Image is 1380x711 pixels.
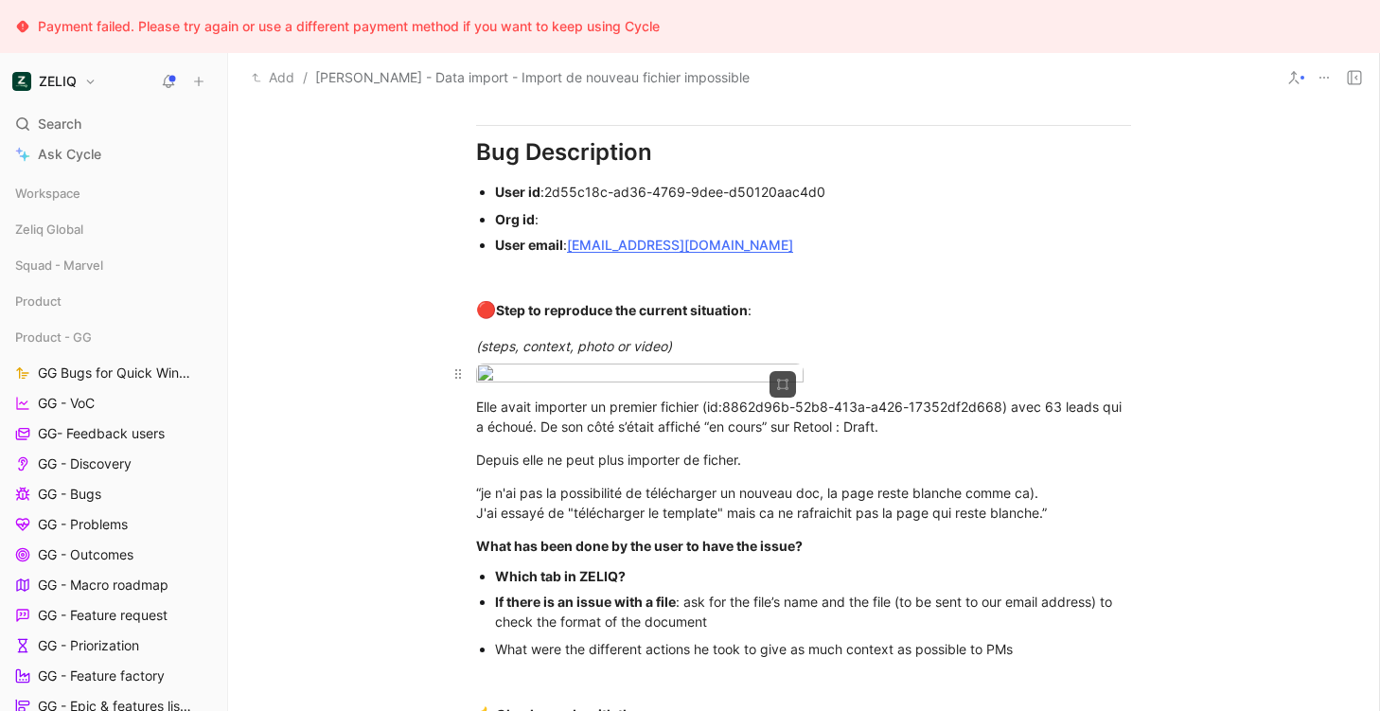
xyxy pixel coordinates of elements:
[8,662,220,690] a: GG - Feature factory
[8,601,220,630] a: GG - Feature request
[38,485,101,504] span: GG - Bugs
[476,538,803,554] strong: What has been done by the user to have the issue?
[495,237,563,253] strong: User email
[8,323,220,351] div: Product - GG
[38,515,128,534] span: GG - Problems
[476,452,741,468] span: Depuis elle ne peut plus importer de ficher.
[476,397,1131,436] div: Elle avait importer un premier fichier (id:
[38,113,81,135] span: Search
[476,338,672,354] em: (steps, context, photo or video)
[38,143,101,166] span: Ask Cycle
[495,235,1131,255] div: :
[8,179,220,207] div: Workspace
[38,667,165,685] span: GG - Feature factory
[8,215,220,243] div: Zeliq Global
[476,298,1131,323] div: :
[15,220,83,239] span: Zeliq Global
[15,184,80,203] span: Workspace
[8,287,220,315] div: Product
[476,300,496,319] span: 🔴
[567,237,793,253] a: [EMAIL_ADDRESS][DOMAIN_NAME]
[8,287,220,321] div: Product
[8,251,220,285] div: Squad - Marvel
[39,73,77,90] h1: ZELIQ
[8,450,220,478] a: GG - Discovery
[38,636,139,655] span: GG - Priorization
[8,541,220,569] a: GG - Outcomes
[8,419,220,448] a: GG- Feedback users
[8,251,220,279] div: Squad - Marvel
[476,135,1131,169] div: Bug Description
[15,256,103,275] span: Squad - Marvel
[8,631,220,660] a: GG - Priorization
[8,389,220,418] a: GG - VoC
[496,302,748,318] strong: Step to reproduce the current situation
[38,545,133,564] span: GG - Outcomes
[8,68,101,95] button: ZELIQZELIQ
[8,215,220,249] div: Zeliq Global
[247,66,299,89] button: Add
[303,66,308,89] span: /
[495,211,535,227] strong: Org id
[8,571,220,599] a: GG - Macro roadmap
[15,328,92,347] span: Product - GG
[8,140,220,169] a: Ask Cycle
[495,639,1131,659] div: What were the different actions he took to give as much context as possible to PMs
[495,184,540,200] strong: User id
[38,454,132,473] span: GG - Discovery
[8,480,220,508] a: GG - Bugs
[495,568,626,584] strong: Which tab in ZELIQ?
[495,182,1131,202] div: :
[315,66,750,89] span: [PERSON_NAME] - Data import - Import de nouveau fichier impossible
[495,592,1131,631] div: : ask for the file’s name and the file (to be sent to our email address) to check the format of t...
[8,510,220,539] a: GG - Problems
[544,184,825,200] span: 2d55c18c-ad36-4769-9dee-d50120aac4d0
[476,364,804,389] img: image (1).png
[38,15,660,38] div: Payment failed. Please try again or use a different payment method if you want to keep using Cycle
[38,364,196,382] span: GG Bugs for Quick Wins days
[476,505,1047,521] span: J'ai essayé de "télécharger le template" mais ca ne rafraichit pas la page qui reste blanche.”
[38,394,95,413] span: GG - VoC
[38,576,168,595] span: GG - Macro roadmap
[8,359,220,387] a: GG Bugs for Quick Wins days
[8,110,220,138] div: Search
[15,292,62,311] span: Product
[12,72,31,91] img: ZELIQ
[38,606,168,625] span: GG - Feature request
[476,485,1038,501] span: “je n'ai pas la possibilité de télécharger un nouveau doc, la page reste blanche comme ca).
[495,594,676,610] strong: If there is an issue with a file
[38,424,165,443] span: GG- Feedback users
[476,399,1125,435] span: 8862d96b-52b8-413a-a426-17352df2d668) avec 63 leads qui a échoué. De son côté s’était affiché “en...
[495,209,1131,229] div: :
